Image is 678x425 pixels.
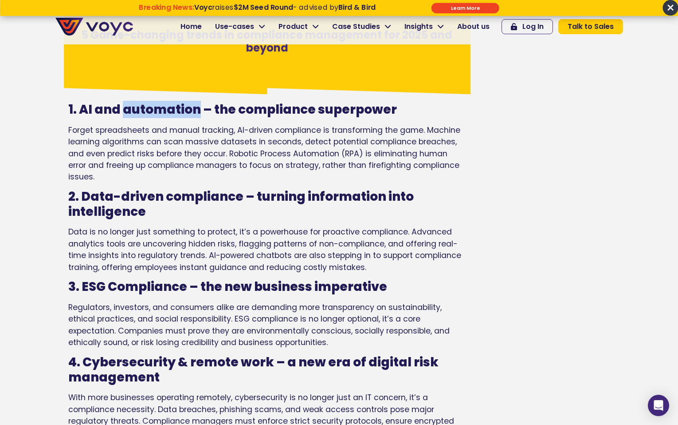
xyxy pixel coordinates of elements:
span: Case Studies [332,21,380,32]
span: About us [457,21,490,32]
span: Use-cases [215,21,254,32]
div: Open Intercom Messenger [648,395,669,416]
span: raises - advised by [194,2,375,12]
h3: 4. Cybersecurity & remote work – a new era of digital risk management [68,355,466,385]
p: Regulators, investors, and consumers alike are demanding more transparency on sustainability, eth... [68,302,466,349]
div: Breaking News: Voyc raises $2M Seed Round - advised by Bird & Bird [103,3,411,20]
h3: 2. Data-driven compliance – turning information into intelligence [68,189,466,219]
p: Data is no longer just something to protect, it’s a powerhouse for proactive compliance. Advanced... [68,226,466,273]
span: Talk to Sales [568,23,614,30]
a: About us [451,18,496,36]
a: Product [272,18,325,36]
h3: 1. AI and automation – the compliance superpower [68,102,466,117]
span: Product [278,21,308,32]
img: voyc-full-logo [55,18,133,36]
a: Insights [398,18,451,36]
strong: Voyc [194,2,212,12]
a: Talk to Sales [558,19,623,34]
p: Forget spreadsheets and manual tracking, AI-driven compliance is transforming the game. Machine l... [68,124,466,183]
strong: $2M Seed Round [233,2,293,12]
div: Submit [431,3,499,13]
h3: 3. ESG Compliance – the new business imperative [68,279,466,294]
h3: 5 Game-changing trends in compliance management for 2025 and beyond [78,29,455,55]
a: Use-cases [208,18,272,36]
span: Log In [522,23,544,30]
span: Home [180,21,202,32]
a: Home [174,18,208,36]
a: Case Studies [325,18,398,36]
strong: Bird & Bird [338,2,375,12]
span: Insights [404,21,433,32]
a: Log In [502,19,553,34]
strong: Breaking News: [139,2,194,12]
